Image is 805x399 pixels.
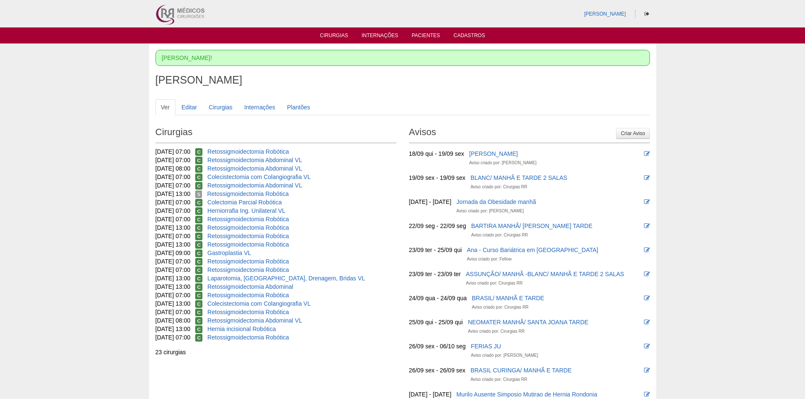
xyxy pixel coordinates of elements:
[644,391,650,397] i: Editar
[644,343,650,349] i: Editar
[156,148,191,155] span: [DATE] 07:00
[207,174,311,180] a: Colecistectomia com Colangiografia VL
[195,334,202,342] span: Confirmada
[412,33,440,41] a: Pacientes
[207,165,302,172] a: Retossigmoidectomia Abdominal VL
[207,334,289,341] a: Retossigmoidectomia Robótica
[456,207,524,215] div: Aviso criado por: [PERSON_NAME]
[207,148,289,155] a: Retossigmoidectomia Robótica
[195,224,202,232] span: Confirmada
[156,182,191,189] span: [DATE] 07:00
[156,124,396,143] h2: Cirurgias
[409,366,466,375] div: 26/09 sex - 26/09 sex
[156,334,191,341] span: [DATE] 07:00
[156,266,191,273] span: [DATE] 07:00
[409,342,466,350] div: 26/09 sex - 06/10 seg
[409,294,467,302] div: 24/09 qua - 24/09 qua
[156,241,191,248] span: [DATE] 13:00
[156,99,175,115] a: Ver
[195,250,202,257] span: Confirmada
[156,300,191,307] span: [DATE] 13:00
[239,99,281,115] a: Internações
[644,223,650,229] i: Editar
[207,317,302,324] a: Retossigmoidectomia Abdominal VL
[195,326,202,333] span: Confirmada
[156,283,191,290] span: [DATE] 13:00
[409,318,463,326] div: 25/09 qui - 25/09 qui
[156,309,191,315] span: [DATE] 07:00
[203,99,238,115] a: Cirurgias
[469,150,518,157] a: [PERSON_NAME]
[195,317,202,325] span: Confirmada
[409,198,452,206] div: [DATE] - [DATE]
[644,247,650,253] i: Editar
[616,128,649,139] a: Criar Aviso
[195,309,202,316] span: Confirmada
[156,157,191,163] span: [DATE] 07:00
[472,303,529,312] div: Aviso criado por: Cirurgias RR
[195,182,202,190] span: Confirmada
[456,198,536,205] a: Jornada da Obesidade manhã
[207,275,365,282] a: Laparotomia, [GEOGRAPHIC_DATA], Drenagem, Bridas VL
[195,174,202,181] span: Confirmada
[156,50,650,66] div: [PERSON_NAME]!
[281,99,315,115] a: Plantões
[207,292,289,299] a: Retossigmoidectomia Robótica
[195,190,202,198] span: Suspensa
[156,250,191,256] span: [DATE] 09:00
[453,33,485,41] a: Cadastros
[644,295,650,301] i: Editar
[467,247,598,253] a: Ana - Curso Bariátrica em [GEOGRAPHIC_DATA]
[156,258,191,265] span: [DATE] 07:00
[409,222,466,230] div: 22/09 seg - 22/09 seg
[409,174,466,182] div: 19/09 sex - 19/09 sex
[207,250,251,256] a: Gastroplastia VL
[207,157,302,163] a: Retossigmoidectomia Abdominal VL
[195,300,202,308] span: Confirmada
[362,33,398,41] a: Internações
[156,275,191,282] span: [DATE] 13:00
[195,233,202,240] span: Confirmada
[644,175,650,181] i: Editar
[644,199,650,205] i: Editar
[176,99,203,115] a: Editar
[156,326,191,332] span: [DATE] 13:00
[195,241,202,249] span: Confirmada
[156,348,396,356] div: 23 cirurgias
[468,327,524,336] div: Aviso criado por: Cirurgias RR
[195,283,202,291] span: Confirmada
[207,207,285,214] a: Herniorrafia Ing. Unilateral VL
[409,270,461,278] div: 23/09 ter - 23/09 ter
[207,300,311,307] a: Colecistectomia com Colangiografia VL
[156,207,191,214] span: [DATE] 07:00
[195,216,202,223] span: Confirmada
[156,292,191,299] span: [DATE] 07:00
[156,233,191,239] span: [DATE] 07:00
[584,11,626,17] a: [PERSON_NAME]
[466,279,522,288] div: Aviso criado por: Cirurgias RR
[471,231,528,239] div: Aviso criado por: Cirurgias RR
[156,174,191,180] span: [DATE] 07:00
[470,174,567,181] a: BLANC/ MANHÃ E TARDE 2 SALAS
[207,190,289,197] a: Retossigmoidectomia Robótica
[207,283,293,290] a: Retossigmoidectomia Abdominal
[409,246,462,254] div: 23/09 ter - 25/09 qui
[469,159,536,167] div: Aviso criado por: [PERSON_NAME]
[409,390,452,399] div: [DATE] - [DATE]
[470,375,527,384] div: Aviso criado por: Cirurgias RR
[207,326,276,332] a: Hernia incisional Robótica
[156,216,191,223] span: [DATE] 07:00
[156,190,191,197] span: [DATE] 13:00
[195,207,202,215] span: Confirmada
[195,157,202,164] span: Confirmada
[467,255,512,263] div: Aviso criado por: Fellow
[471,223,592,229] a: BARTIRA MANHÃ/ [PERSON_NAME] TARDE
[471,351,538,360] div: Aviso criado por: [PERSON_NAME]
[207,241,289,248] a: Retossigmoidectomia Robótica
[156,199,191,206] span: [DATE] 07:00
[195,275,202,282] span: Confirmada
[156,75,650,85] h1: [PERSON_NAME]
[156,317,191,324] span: [DATE] 08:00
[644,319,650,325] i: Editar
[156,224,191,231] span: [DATE] 13:00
